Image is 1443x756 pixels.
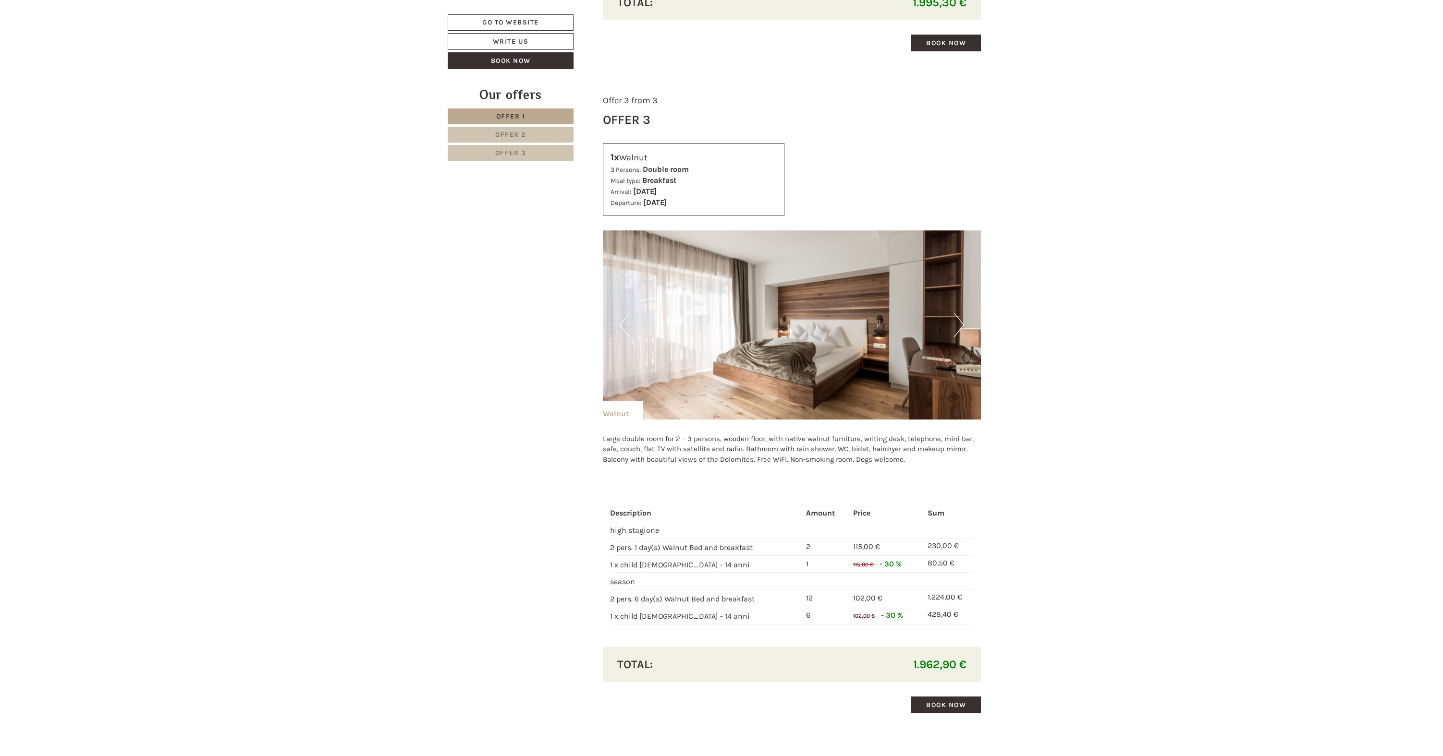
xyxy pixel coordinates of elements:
td: 428,40 € [924,607,974,624]
td: 1 [802,555,849,573]
th: Amount [802,506,849,521]
td: high stagione [610,521,802,538]
span: Offer 2 [495,131,526,139]
div: [DATE] [172,7,206,24]
small: 3 Persons: [611,166,641,173]
td: 2 [802,538,849,555]
small: Departure: [611,199,641,206]
button: Next [954,313,964,337]
span: 115,00 € [853,542,880,551]
button: Previous [620,313,630,337]
div: Total: [610,656,792,672]
div: Walnut [603,401,643,420]
div: Offer 3 [603,111,650,129]
small: 23:18 [14,47,111,53]
td: 1 x child [DEMOGRAPHIC_DATA] - 14 anni [610,607,802,624]
td: 80,50 € [924,555,974,573]
th: Sum [924,506,974,521]
span: 102,00 € [853,593,882,602]
a: Write us [448,33,574,50]
button: Send [327,253,378,270]
b: Double room [643,165,689,174]
a: Go to website [448,14,574,31]
div: Hotel B&B Feldmessner [14,28,111,36]
b: Breakfast [642,176,676,185]
span: 102,00 € [853,612,875,619]
img: image [603,230,981,420]
th: Price [849,506,924,521]
div: Our offers [448,86,574,104]
a: Book now [911,696,981,713]
b: 1x [611,152,619,163]
td: 12 [802,590,849,607]
a: Book now [448,52,574,69]
span: - 30 % [880,559,902,568]
td: season [610,573,802,590]
span: Offer 3 [495,149,526,157]
td: 2 pers. 1 day(s) Walnut Bed and breakfast [610,538,802,555]
a: Book now [911,35,981,51]
div: Hello, how can we help you? [7,26,116,55]
span: 1.962,90 € [913,658,966,671]
small: Arrival: [611,188,631,195]
small: Meal type: [611,177,640,184]
b: [DATE] [643,198,667,207]
div: Walnut [611,151,777,165]
span: Offer 3 from 3 [603,95,658,106]
td: 6 [802,607,849,624]
b: [DATE] [633,187,657,196]
td: 230,00 € [924,538,974,555]
p: Large double room for 2 – 3 persons, wooden floor, with native walnut furniture, writing desk, te... [603,434,981,465]
span: 115,00 € [853,561,873,568]
span: Offer 1 [496,112,526,120]
td: 1.224,00 € [924,590,974,607]
td: 2 pers. 6 day(s) Walnut Bed and breakfast [610,590,802,607]
th: Description [610,506,802,521]
td: 1 x child [DEMOGRAPHIC_DATA] - 14 anni [610,555,802,573]
span: - 30 % [881,611,903,620]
